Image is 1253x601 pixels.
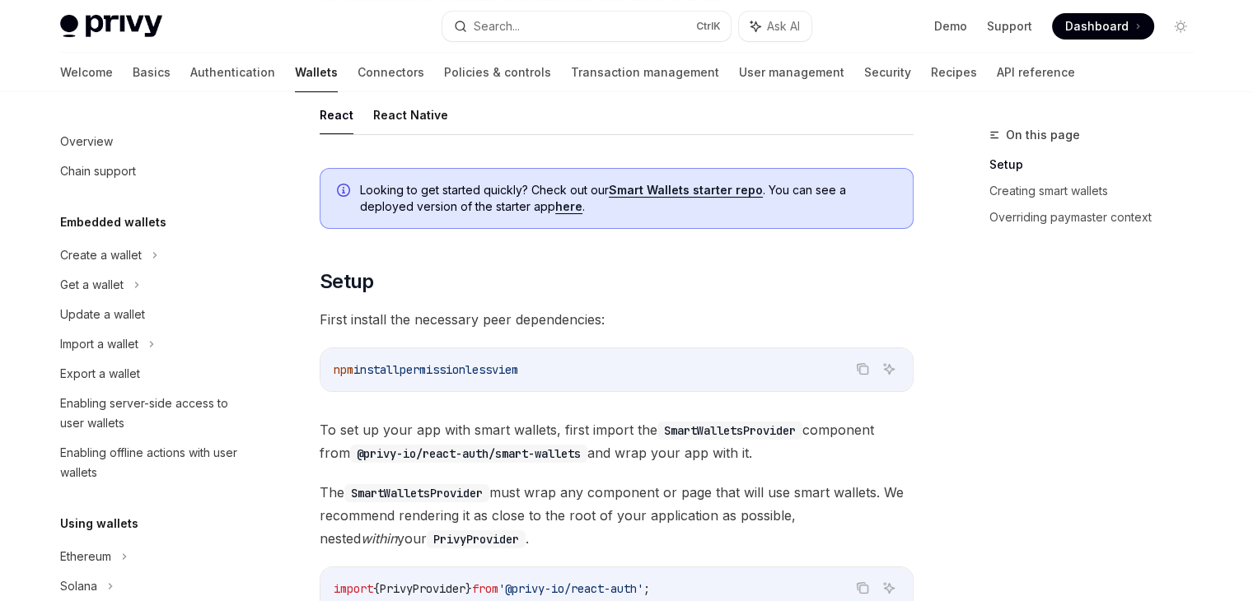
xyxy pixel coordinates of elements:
[373,581,380,596] span: {
[465,581,472,596] span: }
[696,20,721,33] span: Ctrl K
[1006,125,1080,145] span: On this page
[1065,18,1129,35] span: Dashboard
[864,53,911,92] a: Security
[472,581,498,596] span: from
[934,18,967,35] a: Demo
[931,53,977,92] a: Recipes
[60,15,162,38] img: light logo
[373,96,448,134] button: React Native
[60,514,138,533] h5: Using wallets
[739,53,844,92] a: User management
[474,16,520,36] div: Search...
[320,268,374,295] span: Setup
[60,576,97,596] div: Solana
[358,53,424,92] a: Connectors
[878,577,900,599] button: Ask AI
[47,389,258,438] a: Enabling server-side access to user wallets
[47,156,258,186] a: Chain support
[60,132,113,151] div: Overview
[60,547,111,566] div: Ethereum
[989,151,1207,178] a: Setup
[320,481,914,550] span: The must wrap any component or page that will use smart wallets. We recommend rendering it as clo...
[295,53,338,92] a: Wallets
[133,53,171,92] a: Basics
[878,358,900,380] button: Ask AI
[334,581,373,596] span: import
[571,53,719,92] a: Transaction management
[320,308,914,331] span: First install the necessary peer dependencies:
[47,127,258,156] a: Overview
[60,275,124,295] div: Get a wallet
[60,305,145,324] div: Update a wallet
[852,358,873,380] button: Copy the contents from the code block
[442,12,731,41] button: Search...CtrlK
[400,362,492,377] span: permissionless
[427,530,526,548] code: PrivyProvider
[643,581,650,596] span: ;
[380,581,465,596] span: PrivyProvider
[47,300,258,329] a: Update a wallet
[1167,13,1194,40] button: Toggle dark mode
[60,334,138,354] div: Import a wallet
[997,53,1075,92] a: API reference
[353,362,400,377] span: install
[47,438,258,487] a: Enabling offline actions with user wallets
[60,53,113,92] a: Welcome
[555,199,582,214] a: here
[987,18,1032,35] a: Support
[60,161,136,181] div: Chain support
[989,178,1207,204] a: Creating smart wallets
[492,362,518,377] span: viem
[60,245,142,265] div: Create a wallet
[60,212,166,232] h5: Embedded wallets
[609,183,763,198] a: Smart Wallets starter repo
[337,184,353,200] svg: Info
[1052,13,1154,40] a: Dashboard
[320,96,353,134] button: React
[190,53,275,92] a: Authentication
[350,445,587,463] code: @privy-io/react-auth/smart-wallets
[498,581,643,596] span: '@privy-io/react-auth'
[360,182,896,215] span: Looking to get started quickly? Check out our . You can see a deployed version of the starter app .
[60,443,248,482] div: Enabling offline actions with user wallets
[852,577,873,599] button: Copy the contents from the code block
[47,359,258,389] a: Export a wallet
[767,18,800,35] span: Ask AI
[60,364,140,384] div: Export a wallet
[60,394,248,433] div: Enabling server-side access to user wallets
[320,418,914,464] span: To set up your app with smart wallets, first import the component from and wrap your app with it.
[989,204,1207,231] a: Overriding paymaster context
[334,362,353,377] span: npm
[739,12,811,41] button: Ask AI
[344,484,489,502] code: SmartWalletsProvider
[657,422,802,440] code: SmartWalletsProvider
[361,530,397,547] em: within
[444,53,551,92] a: Policies & controls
